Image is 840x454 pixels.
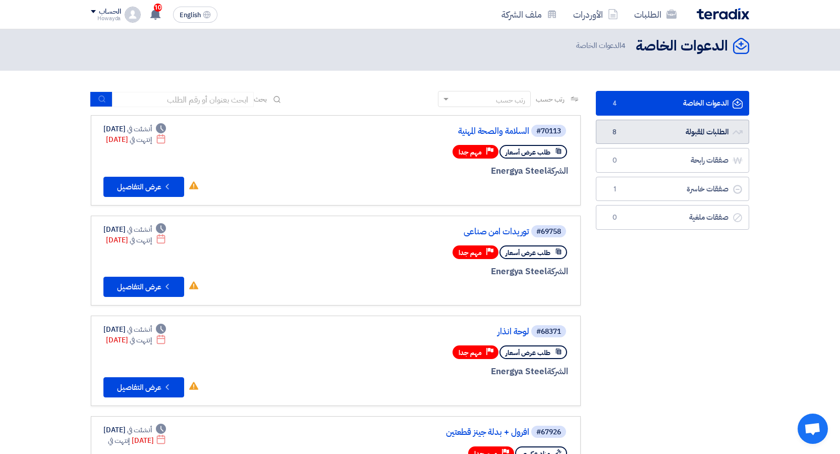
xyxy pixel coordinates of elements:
a: توريدات امن صناعي [327,227,529,236]
span: الشركة [547,365,569,378]
a: السلامة والصحة المهنية [327,127,529,136]
span: الشركة [547,265,569,278]
span: 1 [608,184,621,194]
button: عرض التفاصيل [103,277,184,297]
a: الطلبات [626,3,685,26]
span: الدعوات الخاصة [576,40,628,52]
a: صفقات خاسرة1 [596,177,749,201]
span: أنشئت في [127,425,151,435]
div: Energya Steel [325,165,568,178]
span: إنتهت في [130,235,151,245]
div: الحساب [99,8,121,16]
div: [DATE] [103,124,166,134]
a: افرول + بدلة جينز قطعتين [327,428,529,437]
div: #67926 [536,429,561,436]
div: Energya Steel [325,365,568,378]
span: 0 [608,156,621,166]
span: مهم جدا [459,248,482,258]
span: 10 [154,4,162,12]
span: طلب عرض أسعار [506,147,550,157]
span: [DATE] [106,435,154,446]
span: مهم جدا [459,147,482,157]
div: [DATE] [103,224,166,235]
span: أنشئت في [127,224,151,235]
div: رتب حسب [496,95,525,106]
img: profile_test.png [125,7,141,23]
input: ابحث بعنوان أو رقم الطلب [113,92,254,107]
span: إنتهت في [130,335,151,345]
span: الشركة [547,165,569,177]
img: Teradix logo [697,8,749,20]
span: 0 [608,213,621,223]
span: رتب حسب [536,94,565,105]
a: الأوردرات [565,3,626,26]
div: [DATE] [103,425,166,435]
button: عرض التفاصيل [103,377,184,397]
div: [DATE] [106,335,166,345]
span: 8 [608,127,621,137]
h2: الدعوات الخاصة [636,36,728,56]
button: عرض التفاصيل [103,177,184,197]
a: الطلبات المقبولة8 [596,120,749,144]
a: لوحة انذار [327,327,529,336]
div: [DATE] [103,324,166,335]
div: Open chat [798,414,828,444]
div: Howayda [91,16,121,21]
span: طلب عرض أسعار [506,348,550,358]
span: أنشئت في [127,124,151,134]
div: Energya Steel [325,265,568,278]
span: 4 [621,40,626,51]
span: طلب عرض أسعار [506,248,550,258]
span: إنتهت في [130,134,151,145]
span: أنشئت في [127,324,151,335]
div: [DATE] [106,134,166,145]
span: مهم جدا [459,348,482,358]
div: #68371 [536,328,561,335]
div: [DATE] [106,235,166,245]
a: صفقات رابحة0 [596,148,749,173]
a: الدعوات الخاصة4 [596,91,749,116]
div: #69758 [536,228,561,235]
button: English [173,7,217,23]
span: 4 [608,98,621,109]
span: إنتهت في [108,435,130,446]
div: #70113 [536,128,561,135]
span: English [180,12,201,19]
a: صفقات ملغية0 [596,205,749,230]
span: بحث [254,94,267,105]
a: ملف الشركة [493,3,565,26]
